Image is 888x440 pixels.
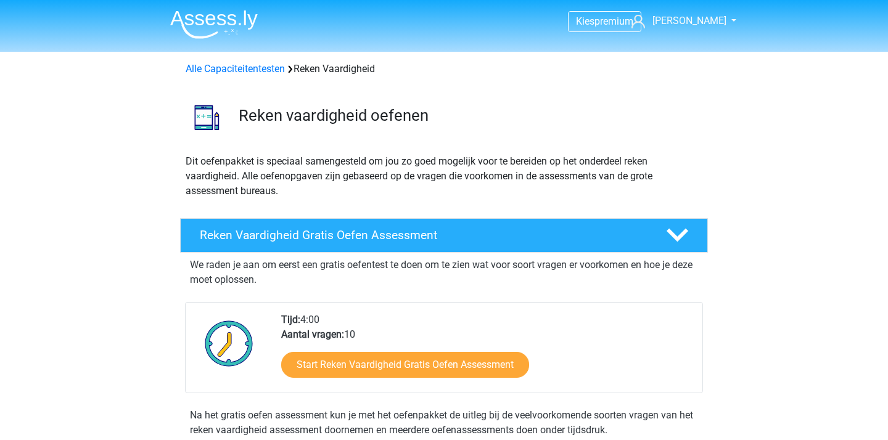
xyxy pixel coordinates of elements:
[281,314,300,325] b: Tijd:
[181,62,707,76] div: Reken Vaardigheid
[181,91,233,144] img: reken vaardigheid
[594,15,633,27] span: premium
[200,228,646,242] h4: Reken Vaardigheid Gratis Oefen Assessment
[569,13,641,30] a: Kiespremium
[272,312,702,393] div: 4:00 10
[186,63,285,75] a: Alle Capaciteitentesten
[281,352,529,378] a: Start Reken Vaardigheid Gratis Oefen Assessment
[627,14,728,28] a: [PERSON_NAME]
[576,15,594,27] span: Kies
[175,218,713,253] a: Reken Vaardigheid Gratis Oefen Assessment
[186,154,702,198] p: Dit oefenpakket is speciaal samengesteld om jou zo goed mogelijk voor te bereiden op het onderdee...
[198,312,260,374] img: Klok
[652,15,726,26] span: [PERSON_NAME]
[190,258,698,287] p: We raden je aan om eerst een gratis oefentest te doen om te zien wat voor soort vragen er voorkom...
[239,106,698,125] h3: Reken vaardigheid oefenen
[185,408,703,438] div: Na het gratis oefen assessment kun je met het oefenpakket de uitleg bij de veelvoorkomende soorte...
[170,10,258,39] img: Assessly
[281,328,344,340] b: Aantal vragen:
